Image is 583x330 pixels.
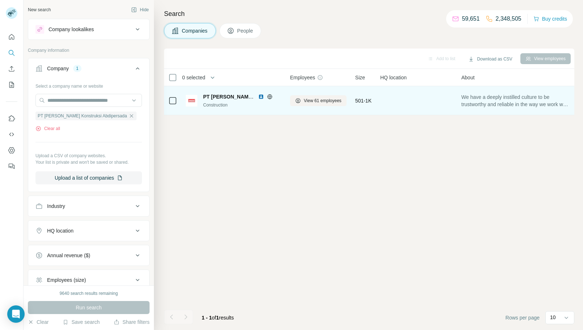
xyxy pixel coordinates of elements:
[6,144,17,157] button: Dashboard
[6,128,17,141] button: Use Surfe API
[35,159,142,166] p: Your list is private and won't be saved or shared.
[28,60,149,80] button: Company1
[355,97,372,104] span: 501-1K
[237,27,254,34] span: People
[47,65,69,72] div: Company
[47,227,74,234] div: HQ location
[6,78,17,91] button: My lists
[496,14,521,23] p: 2,348,505
[35,125,60,132] button: Clear all
[164,9,574,19] h4: Search
[28,318,49,326] button: Clear
[355,74,365,81] span: Size
[47,276,86,284] div: Employees (size)
[182,74,205,81] span: 0 selected
[6,160,17,173] button: Feedback
[216,315,219,321] span: 1
[28,47,150,54] p: Company information
[114,318,150,326] button: Share filters
[304,97,341,104] span: View 61 employees
[73,65,81,72] div: 1
[461,93,569,108] span: We have a deeply instilled culture to be trustworthy and reliable in the way we work with our cus...
[6,30,17,43] button: Quick start
[126,4,154,15] button: Hide
[28,21,149,38] button: Company lookalikes
[202,315,234,321] span: results
[63,318,100,326] button: Save search
[47,202,65,210] div: Industry
[203,102,281,108] div: Construction
[506,314,540,321] span: Rows per page
[28,271,149,289] button: Employees (size)
[60,290,118,297] div: 9640 search results remaining
[28,222,149,239] button: HQ location
[6,112,17,125] button: Use Surfe on LinkedIn
[28,247,149,264] button: Annual revenue ($)
[35,80,142,89] div: Select a company name or website
[550,314,556,321] p: 10
[463,54,517,64] button: Download as CSV
[38,113,127,119] span: PT [PERSON_NAME] Konstruksi Abdipersada
[290,95,347,106] button: View 61 employees
[186,95,197,106] img: Logo of PT Jagat Konstruksi Abdipersada
[462,14,480,23] p: 59,651
[47,252,90,259] div: Annual revenue ($)
[7,305,25,323] div: Open Intercom Messenger
[203,94,313,100] span: PT [PERSON_NAME] Konstruksi Abdipersada
[28,197,149,215] button: Industry
[35,171,142,184] button: Upload a list of companies
[202,315,212,321] span: 1 - 1
[6,46,17,59] button: Search
[6,62,17,75] button: Enrich CSV
[290,74,315,81] span: Employees
[49,26,94,33] div: Company lookalikes
[533,14,567,24] button: Buy credits
[380,74,407,81] span: HQ location
[35,153,142,159] p: Upload a CSV of company websites.
[461,74,475,81] span: About
[28,7,51,13] div: New search
[182,27,208,34] span: Companies
[212,315,216,321] span: of
[258,94,264,100] img: LinkedIn logo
